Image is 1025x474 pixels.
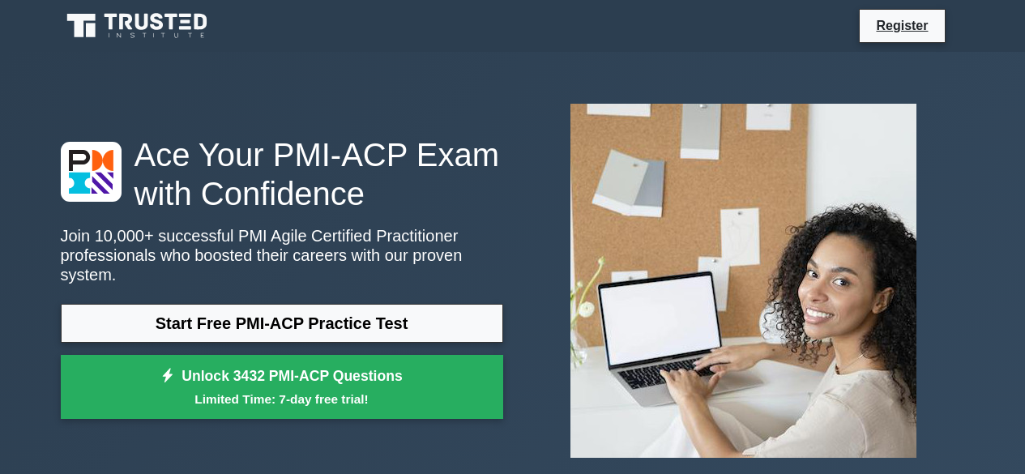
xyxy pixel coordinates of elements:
a: Start Free PMI-ACP Practice Test [61,304,503,343]
a: Unlock 3432 PMI-ACP QuestionsLimited Time: 7-day free trial! [61,355,503,420]
a: Register [866,15,937,36]
h1: Ace Your PMI-ACP Exam with Confidence [61,135,503,213]
p: Join 10,000+ successful PMI Agile Certified Practitioner professionals who boosted their careers ... [61,226,503,284]
small: Limited Time: 7-day free trial! [81,390,483,408]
